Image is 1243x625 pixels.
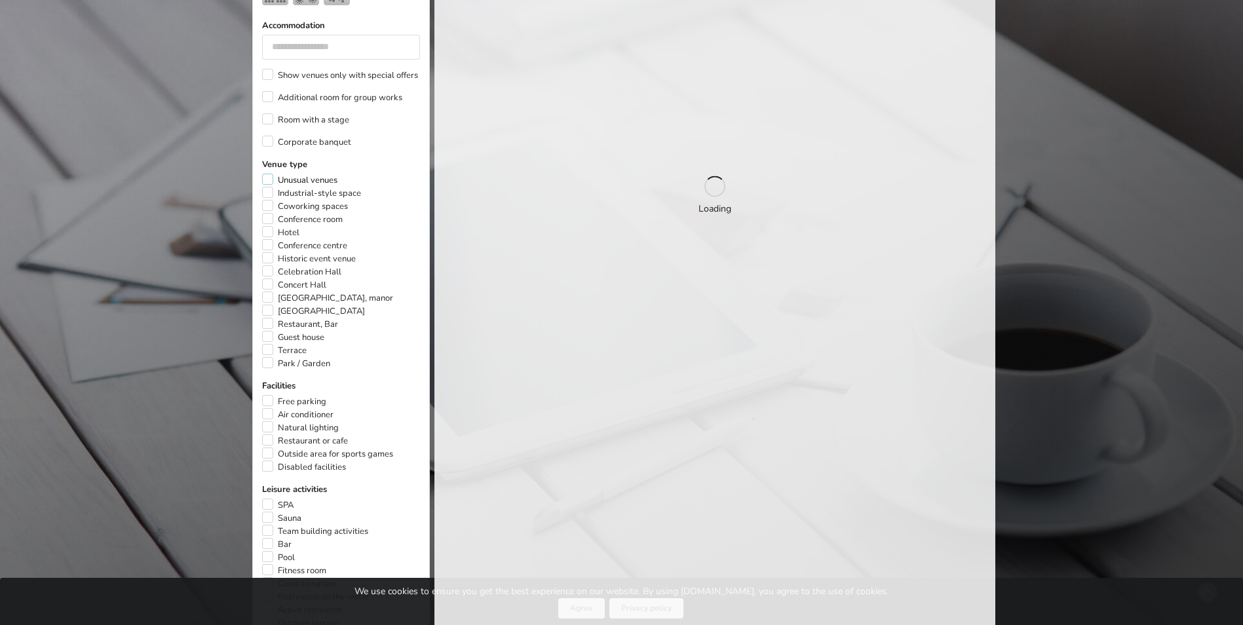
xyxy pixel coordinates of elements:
[262,136,351,149] label: Corporate banquet
[262,483,420,496] label: Leisure activities
[262,408,334,421] label: Air conditioner
[262,564,326,577] label: Fitness room
[262,174,337,187] label: Unusual venues
[262,91,402,104] label: Additional room for group works
[262,200,348,213] label: Coworking spaces
[262,421,339,434] label: Natural lighting
[262,461,346,474] label: Disabled facilities
[262,252,356,265] label: Historic event venue
[262,331,324,344] label: Guest house
[262,239,347,252] label: Conference centre
[262,551,295,564] label: Pool
[262,512,301,525] label: Sauna
[262,525,368,538] label: Team building activities
[262,305,365,318] label: [GEOGRAPHIC_DATA]
[262,318,338,331] label: Restaurant, Bar
[262,213,343,226] label: Conference room
[262,69,418,82] label: Show venues only with special offers
[262,447,393,461] label: Outside area for sports games
[262,344,307,357] label: Terrace
[698,176,731,213] div: Loading
[262,538,292,551] label: Bar
[262,187,361,200] label: Industrial-style space
[262,357,330,370] label: Park / Garden
[262,265,341,278] label: Celebration Hall
[262,113,349,126] label: Room with a stage
[262,158,420,171] label: Venue type
[262,292,393,305] label: [GEOGRAPHIC_DATA], manor
[262,278,326,292] label: Concert Hall
[262,434,348,447] label: Restaurant or cafe
[262,226,299,239] label: Hotel
[262,19,420,32] label: Accommodation
[262,379,420,392] label: Facilities
[262,395,326,408] label: Free parking
[262,499,294,512] label: SPA
[262,577,336,590] label: Close to nature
